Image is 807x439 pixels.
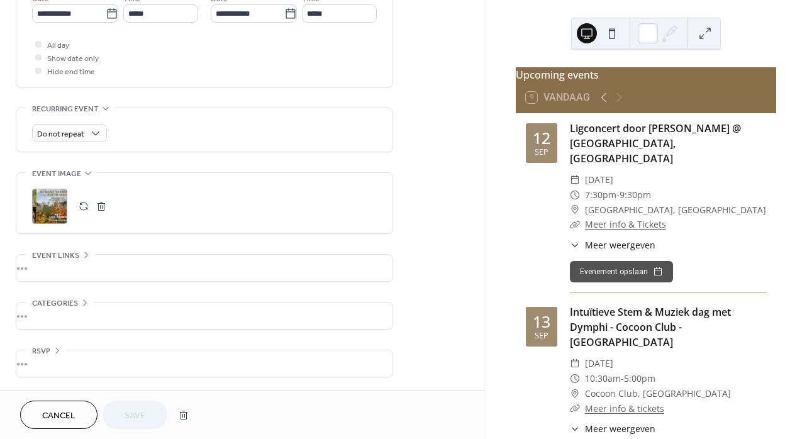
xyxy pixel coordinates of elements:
span: [DATE] [585,172,613,187]
div: ​ [570,422,580,435]
span: 5:00pm [624,371,655,386]
span: 7:30pm [585,187,616,203]
a: Meer info & Tickets [585,218,666,230]
span: 10:30am [585,371,621,386]
span: Do not repeat [37,127,84,142]
div: ​ [570,371,580,386]
div: ​ [570,203,580,218]
a: Meer info & tickets [585,403,664,414]
div: ​ [570,401,580,416]
div: sep [535,148,548,157]
div: 13 [533,314,550,330]
button: ​Meer weergeven [570,422,655,435]
span: RSVP [32,345,50,358]
span: Meer weergeven [585,238,655,252]
button: ​Meer weergeven [570,238,655,252]
div: Upcoming events [516,67,776,82]
span: - [621,371,624,386]
a: Ligconcert door [PERSON_NAME] @ [GEOGRAPHIC_DATA], [GEOGRAPHIC_DATA] [570,121,741,165]
span: Hide end time [47,65,95,79]
div: ​ [570,172,580,187]
div: ; [32,189,67,224]
span: Cocoon Club, [GEOGRAPHIC_DATA] [585,386,731,401]
div: ​ [570,187,580,203]
div: ​ [570,217,580,232]
span: - [616,187,620,203]
span: Recurring event [32,103,99,116]
button: Evenement opslaan [570,261,673,282]
span: Show date only [47,52,99,65]
div: ••• [16,350,392,377]
span: 9:30pm [620,187,651,203]
button: Cancel [20,401,97,429]
div: ••• [16,255,392,281]
div: ​ [570,386,580,401]
div: sep [535,332,548,340]
span: Meer weergeven [585,422,655,435]
a: Intuïtieve Stem & Muziek dag met Dymphi - Cocoon Club - [GEOGRAPHIC_DATA] [570,305,731,349]
div: ​ [570,238,580,252]
span: All day [47,39,69,52]
span: Event links [32,249,79,262]
span: Cancel [42,409,75,423]
span: [GEOGRAPHIC_DATA], [GEOGRAPHIC_DATA] [585,203,766,218]
div: ••• [16,303,392,329]
span: Event image [32,167,81,181]
div: ​ [570,356,580,371]
span: Categories [32,297,78,310]
span: [DATE] [585,356,613,371]
div: 12 [533,130,550,146]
